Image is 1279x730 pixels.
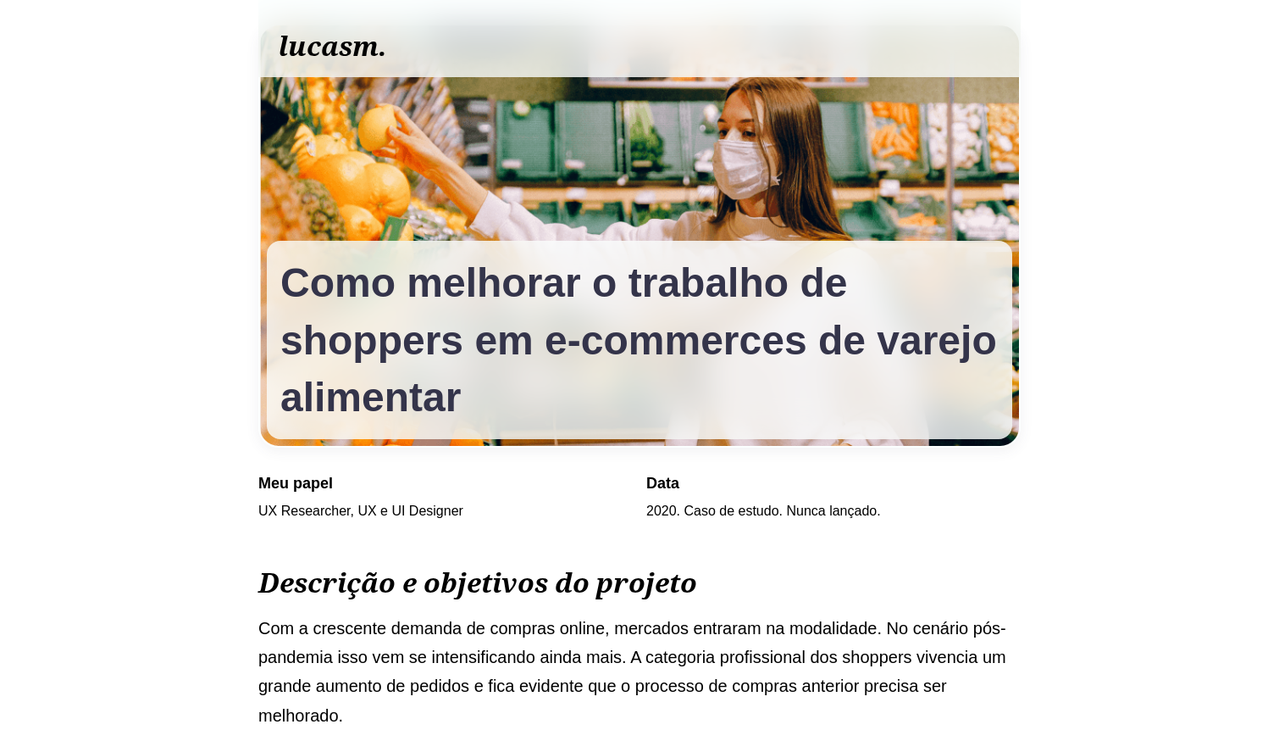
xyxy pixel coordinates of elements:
[279,27,387,64] a: Ir para página inicial
[646,499,1021,523] p: 2020. Caso de estudo. Nunca lançado.
[258,499,633,523] p: UX Researcher, UX e UI Designer
[267,241,1012,439] h3: Como melhorar o trabalho de shoppers em e-commerces de varejo alimentar
[258,475,633,493] h4: Meu papel
[646,475,1021,493] h4: Data
[258,564,1021,600] h2: Descrição e objetivos do projeto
